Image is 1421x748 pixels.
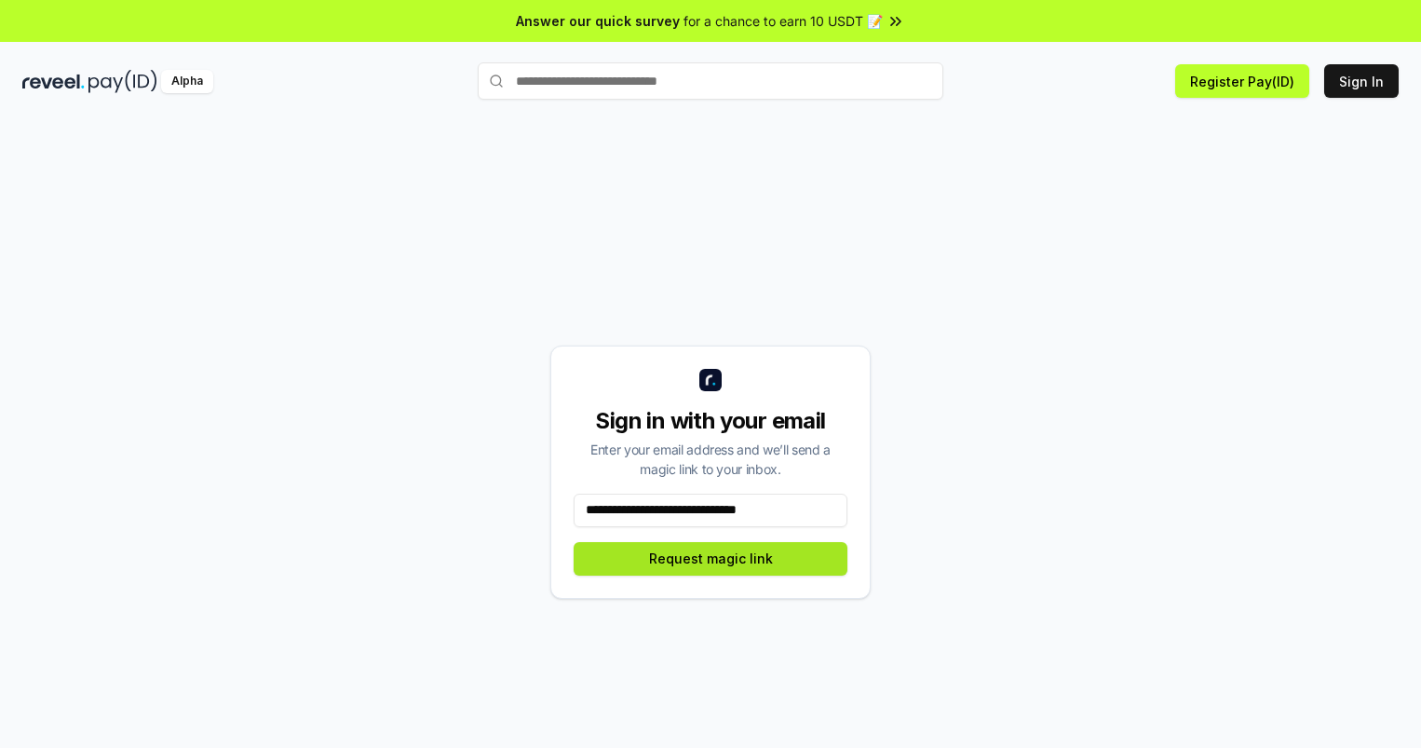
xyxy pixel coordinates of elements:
span: Answer our quick survey [516,11,680,31]
div: Alpha [161,70,213,93]
div: Sign in with your email [574,406,847,436]
img: pay_id [88,70,157,93]
img: logo_small [699,369,722,391]
img: reveel_dark [22,70,85,93]
div: Enter your email address and we’ll send a magic link to your inbox. [574,440,847,479]
span: for a chance to earn 10 USDT 📝 [683,11,883,31]
button: Sign In [1324,64,1399,98]
button: Register Pay(ID) [1175,64,1309,98]
button: Request magic link [574,542,847,576]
